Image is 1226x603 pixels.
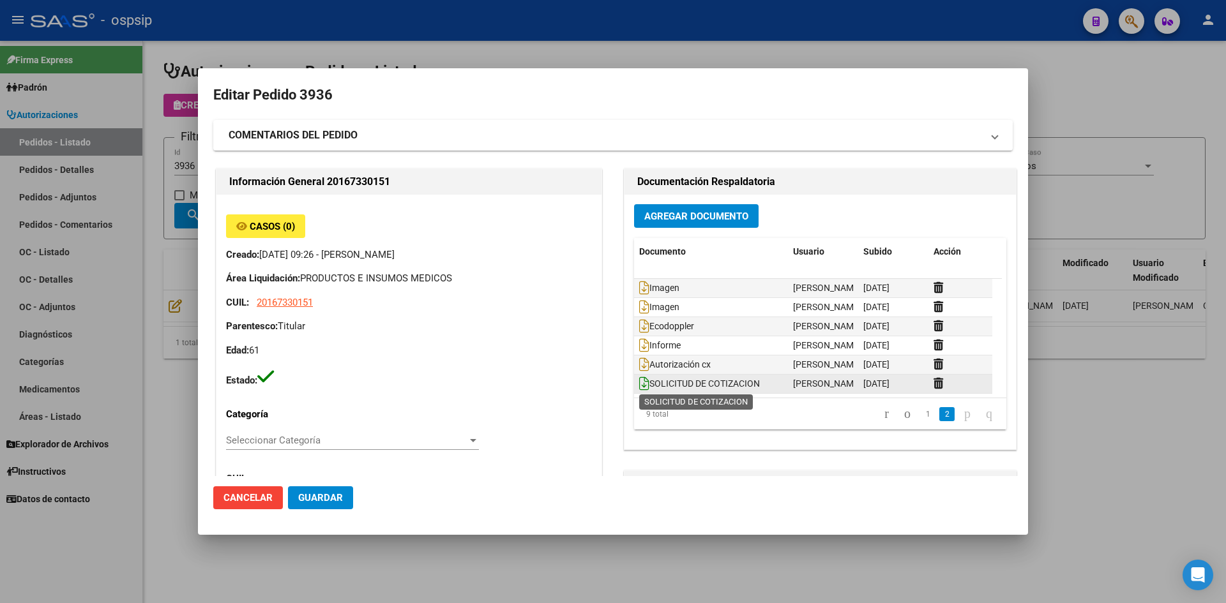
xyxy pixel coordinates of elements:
span: Guardar [298,492,343,503]
span: Subido [863,246,892,257]
span: Imagen [639,283,679,293]
span: [PERSON_NAME] [793,302,861,312]
strong: Creado: [226,249,259,260]
span: [DATE] [863,378,889,389]
span: [PERSON_NAME] [793,340,861,350]
div: Open Intercom Messenger [1183,560,1213,590]
strong: COMENTARIOS DEL PEDIDO [229,128,358,143]
p: Categoría [226,407,336,422]
strong: Parentesco: [226,320,278,332]
span: [DATE] [863,321,889,331]
span: [PERSON_NAME] [793,321,861,331]
span: [PERSON_NAME] [793,283,861,293]
strong: CUIL: [226,297,249,308]
datatable-header-cell: Subido [858,238,928,265]
span: Cancelar [223,492,273,503]
p: PRODUCTOS E INSUMOS MEDICOS [226,271,592,286]
span: [PERSON_NAME] [793,359,861,369]
a: 1 [920,407,935,421]
span: Acción [934,246,961,257]
p: Titular [226,319,592,334]
mat-expansion-panel-header: COMENTARIOS DEL PEDIDO [213,120,1013,151]
div: 9 total [634,398,707,430]
datatable-header-cell: Acción [928,238,992,265]
span: Autorización cx [639,359,711,369]
li: page 2 [937,403,957,425]
button: Casos (0) [226,214,305,238]
strong: Estado: [226,375,257,386]
button: Agregar Documento [634,204,759,228]
button: Cancelar [213,486,283,509]
span: 20167330151 [257,297,313,308]
span: [DATE] [863,302,889,312]
span: [PERSON_NAME] [793,378,861,389]
span: [DATE] [863,340,889,350]
datatable-header-cell: Documento [634,238,788,265]
strong: Edad: [226,345,249,356]
h2: Editar Pedido 3936 [213,83,1013,107]
button: Guardar [288,486,353,509]
a: go to previous page [898,407,916,421]
span: Documento [639,246,686,257]
span: Usuario [793,246,824,257]
span: Casos (0) [250,221,295,232]
p: 61 [226,343,592,358]
span: [DATE] [863,283,889,293]
a: go to next page [958,407,976,421]
strong: Área Liquidación: [226,272,300,284]
span: SOLICITUD DE COTIZACION [639,378,760,389]
span: Informe [639,340,681,350]
h2: Información General 20167330151 [229,174,589,190]
li: page 1 [918,403,937,425]
p: [DATE] 09:26 - [PERSON_NAME] [226,248,592,262]
p: CUIL [226,472,336,486]
span: Agregar Documento [644,211,748,222]
span: Imagen [639,302,679,312]
span: Seleccionar Categoría [226,435,467,446]
a: go to first page [879,407,895,421]
span: Ecodoppler [639,321,694,331]
datatable-header-cell: Usuario [788,238,858,265]
h2: Documentación Respaldatoria [637,174,1003,190]
a: 2 [939,407,955,421]
a: go to last page [980,407,998,421]
span: [DATE] [863,359,889,369]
